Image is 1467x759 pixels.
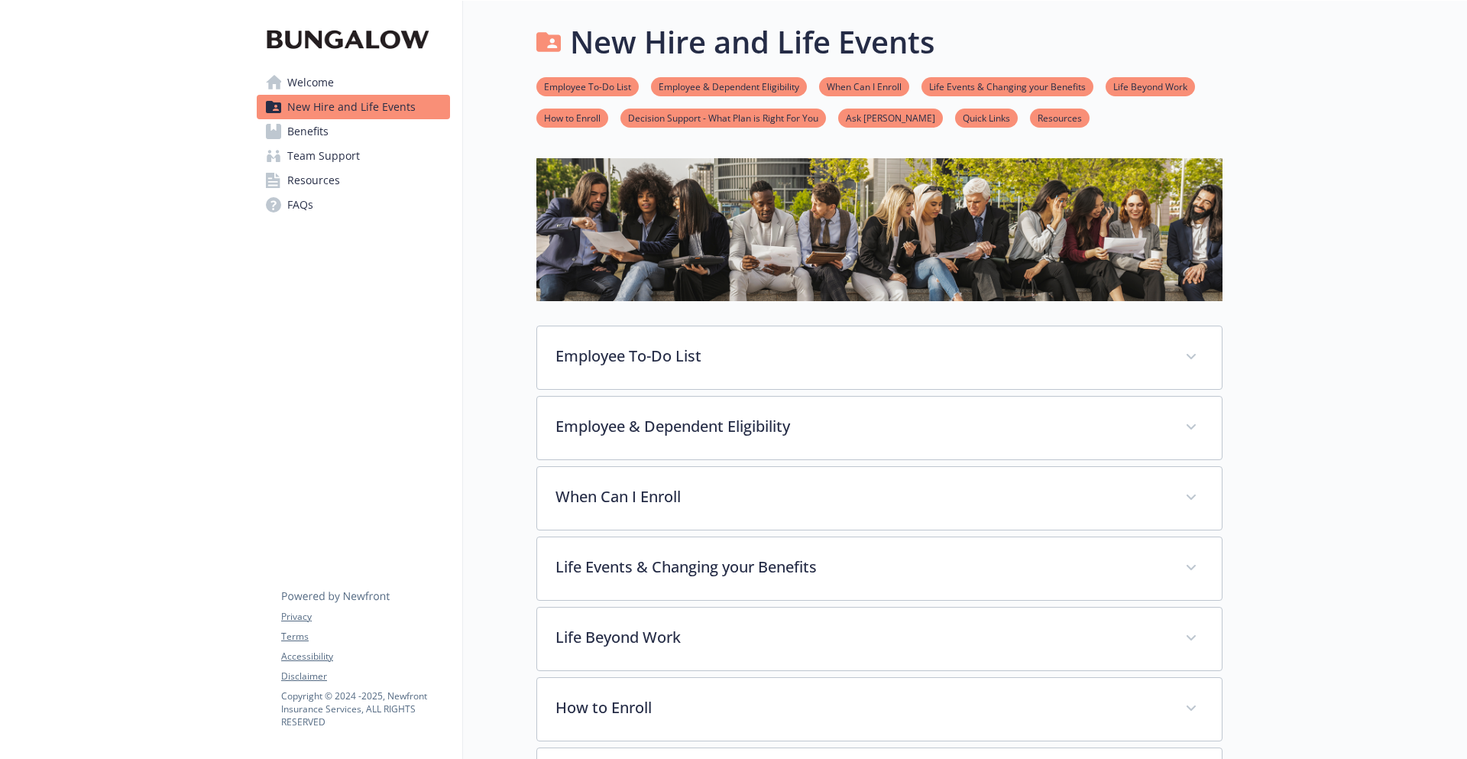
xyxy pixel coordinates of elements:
[620,110,826,125] a: Decision Support - What Plan is Right For You
[955,110,1018,125] a: Quick Links
[555,556,1167,579] p: Life Events & Changing your Benefits
[921,79,1093,93] a: Life Events & Changing your Benefits
[1106,79,1195,93] a: Life Beyond Work
[536,110,608,125] a: How to Enroll
[281,670,449,683] a: Disclaimer
[287,119,329,144] span: Benefits
[555,626,1167,649] p: Life Beyond Work
[537,608,1222,670] div: Life Beyond Work
[537,326,1222,389] div: Employee To-Do List
[287,144,360,168] span: Team Support
[281,610,449,624] a: Privacy
[536,79,639,93] a: Employee To-Do List
[281,650,449,663] a: Accessibility
[257,168,450,193] a: Resources
[257,119,450,144] a: Benefits
[257,70,450,95] a: Welcome
[287,168,340,193] span: Resources
[555,485,1167,508] p: When Can I Enroll
[281,630,449,644] a: Terms
[1030,110,1090,125] a: Resources
[257,193,450,217] a: FAQs
[257,95,450,119] a: New Hire and Life Events
[555,345,1167,368] p: Employee To-Do List
[287,193,313,217] span: FAQs
[537,537,1222,600] div: Life Events & Changing your Benefits
[570,19,934,65] h1: New Hire and Life Events
[287,95,416,119] span: New Hire and Life Events
[281,689,449,728] p: Copyright © 2024 - 2025 , Newfront Insurance Services, ALL RIGHTS RESERVED
[536,158,1222,301] img: new hire page banner
[838,110,943,125] a: Ask [PERSON_NAME]
[257,144,450,168] a: Team Support
[819,79,909,93] a: When Can I Enroll
[651,79,807,93] a: Employee & Dependent Eligibility
[537,678,1222,741] div: How to Enroll
[555,415,1167,438] p: Employee & Dependent Eligibility
[537,397,1222,459] div: Employee & Dependent Eligibility
[287,70,334,95] span: Welcome
[537,467,1222,530] div: When Can I Enroll
[555,696,1167,719] p: How to Enroll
